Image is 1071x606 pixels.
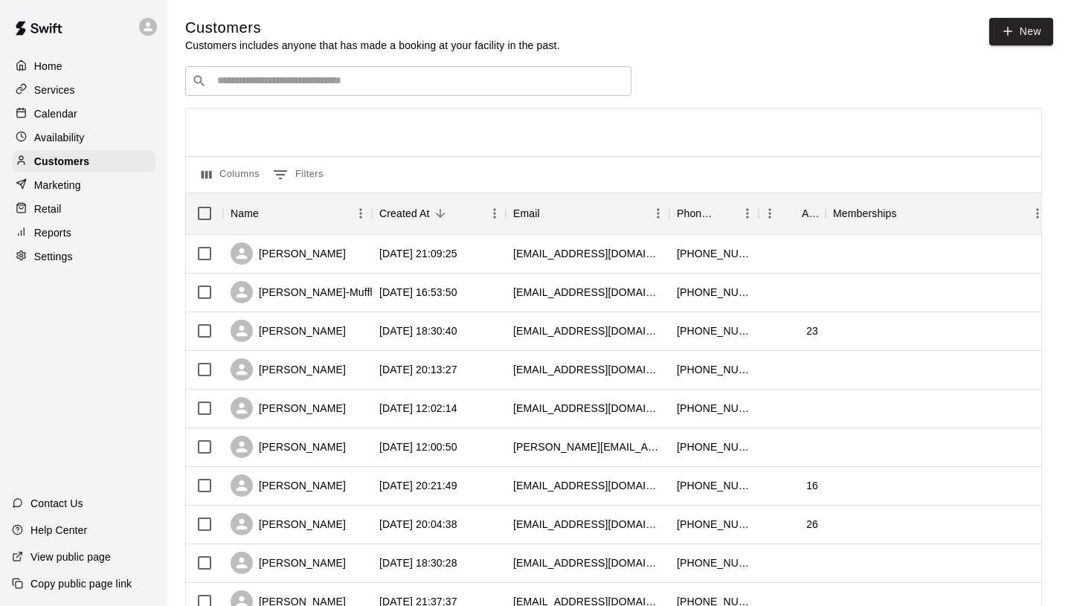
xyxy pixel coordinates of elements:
div: 2025-09-11 21:09:25 [379,246,457,261]
a: Services [12,79,155,101]
button: Sort [259,203,280,224]
div: herr0204@gmail.com [513,362,662,377]
div: paul.m.abdo@gmail.com [513,439,662,454]
p: Home [34,59,62,74]
div: +16127515992 [677,246,751,261]
div: stevebrothers2207@gmail.com [513,478,662,493]
button: Menu [483,202,506,225]
div: 2025-09-03 12:00:50 [379,439,457,454]
div: Created At [372,193,506,234]
div: 2025-09-01 18:30:28 [379,555,457,570]
div: Email [513,193,540,234]
button: Menu [350,202,372,225]
div: 2025-09-02 20:04:38 [379,517,457,532]
div: bpaulson3417@gmail.com [513,517,662,532]
a: Settings [12,245,155,268]
div: [PERSON_NAME] [231,513,346,535]
div: +16124752233 [677,401,751,416]
a: New [989,18,1053,45]
button: Sort [897,203,918,224]
button: Select columns [198,163,263,187]
button: Show filters [269,163,327,187]
div: +16125320250 [677,362,751,377]
p: Services [34,83,75,97]
div: Created At [379,193,430,234]
button: Sort [781,203,802,224]
div: 2025-09-02 20:21:49 [379,478,457,493]
div: cristianencaladaa@gmail.com [513,401,662,416]
a: Customers [12,150,155,173]
div: Name [223,193,372,234]
div: hiblum32@gmail.com [513,323,662,338]
div: Age [759,193,826,234]
div: [PERSON_NAME] [231,436,346,458]
a: Retail [12,198,155,220]
div: maggiemhildebrand@gmail.com [513,555,662,570]
p: Help Center [30,523,87,538]
button: Menu [1026,202,1049,225]
div: 16 [806,478,818,493]
a: Calendar [12,103,155,125]
p: Calendar [34,106,77,121]
div: [PERSON_NAME] [231,397,346,419]
p: Marketing [34,178,81,193]
div: 2025-09-06 18:30:40 [379,323,457,338]
button: Menu [736,202,759,225]
div: Phone Number [677,193,715,234]
div: bbrit1030@gmail.com [513,285,662,300]
div: +16123820066 [677,439,751,454]
button: Sort [430,203,451,224]
button: Menu [647,202,669,225]
a: Reports [12,222,155,244]
div: Email [506,193,669,234]
h5: Customers [185,18,560,38]
div: Memberships [826,193,1049,234]
a: Availability [12,126,155,149]
div: +16128106396 [677,478,751,493]
button: Sort [715,203,736,224]
p: View public page [30,549,111,564]
p: Customers [34,154,89,169]
button: Menu [759,202,781,225]
p: Customers includes anyone that has made a booking at your facility in the past. [185,38,560,53]
div: Search customers by name or email [185,66,631,96]
div: Phone Number [669,193,759,234]
div: +19492016508 [677,285,751,300]
div: 2025-09-04 12:02:14 [379,401,457,416]
div: [PERSON_NAME] [231,552,346,574]
p: Copy public page link [30,576,132,591]
div: [PERSON_NAME] [231,320,346,342]
div: +17634528661 [677,323,751,338]
div: [PERSON_NAME] [231,358,346,381]
div: 2025-09-04 20:13:27 [379,362,457,377]
div: [PERSON_NAME] [231,474,346,497]
div: 2025-09-11 16:53:50 [379,285,457,300]
div: [PERSON_NAME] [231,242,346,265]
button: Sort [540,203,561,224]
div: 23 [806,323,818,338]
div: briadawnaustin@gmail.com [513,246,662,261]
div: 26 [806,517,818,532]
p: Reports [34,225,71,240]
div: +19708465448 [677,555,751,570]
div: Memberships [833,193,897,234]
p: Contact Us [30,496,83,511]
a: Home [12,55,155,77]
p: Settings [34,249,73,264]
div: Name [231,193,259,234]
div: Age [802,193,818,234]
p: Retail [34,202,62,216]
a: Marketing [12,174,155,196]
p: Availability [34,130,85,145]
div: +16519687077 [677,517,751,532]
div: [PERSON_NAME]-Muffler [231,281,382,303]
